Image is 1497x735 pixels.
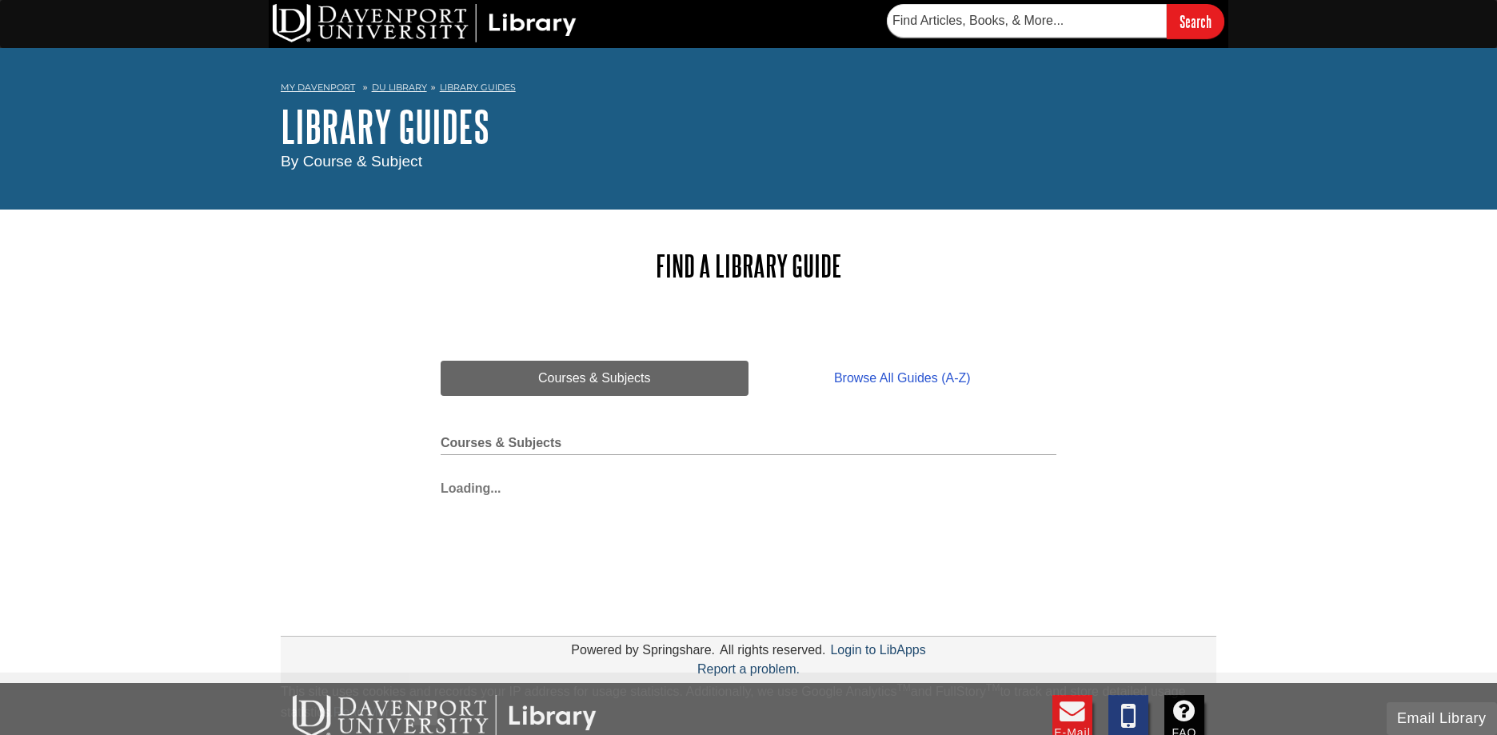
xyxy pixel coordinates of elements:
input: Find Articles, Books, & More... [887,4,1167,38]
div: By Course & Subject [281,150,1216,174]
a: Read More [333,705,397,719]
div: Loading... [441,471,1056,498]
div: This site uses cookies and records your IP address for usage statistics. Additionally, we use Goo... [281,682,1216,725]
button: Close [406,701,437,725]
nav: breadcrumb [281,77,1216,102]
a: Courses & Subjects [441,361,748,396]
button: Email Library [1387,702,1497,735]
sup: TM [986,682,1000,693]
a: Browse All Guides (A-Z) [748,361,1056,396]
a: My Davenport [281,81,355,94]
img: DU Library [273,4,577,42]
div: All rights reserved. [717,643,828,657]
a: Login to LibApps [830,643,925,657]
h2: Find a Library Guide [441,250,1056,282]
div: Powered by Springshare. [569,643,717,657]
form: Searches DU Library's articles, books, and more [887,4,1224,38]
a: DU Library [372,82,427,93]
h2: Courses & Subjects [441,436,1056,455]
a: Library Guides [440,82,516,93]
input: Search [1167,4,1224,38]
a: Report a problem. [697,662,800,676]
sup: TM [896,682,910,693]
h1: Library Guides [281,102,1216,150]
